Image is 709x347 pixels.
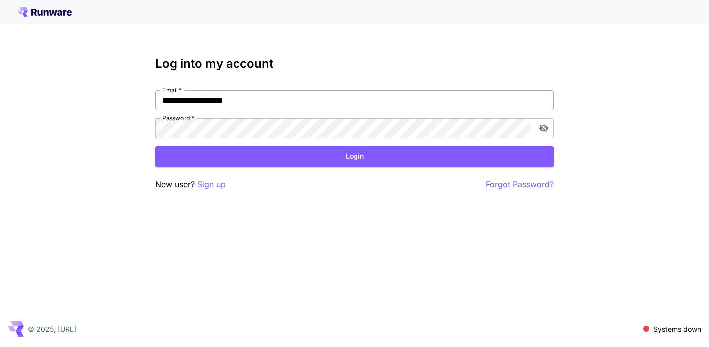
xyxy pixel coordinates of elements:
[197,178,226,191] button: Sign up
[155,178,226,191] p: New user?
[155,146,554,167] button: Login
[155,57,554,71] h3: Log into my account
[162,86,182,94] label: Email
[486,178,554,191] button: Forgot Password?
[162,114,194,122] label: Password
[535,119,553,137] button: toggle password visibility
[28,324,76,334] p: © 2025, [URL]
[653,324,701,334] p: Systems down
